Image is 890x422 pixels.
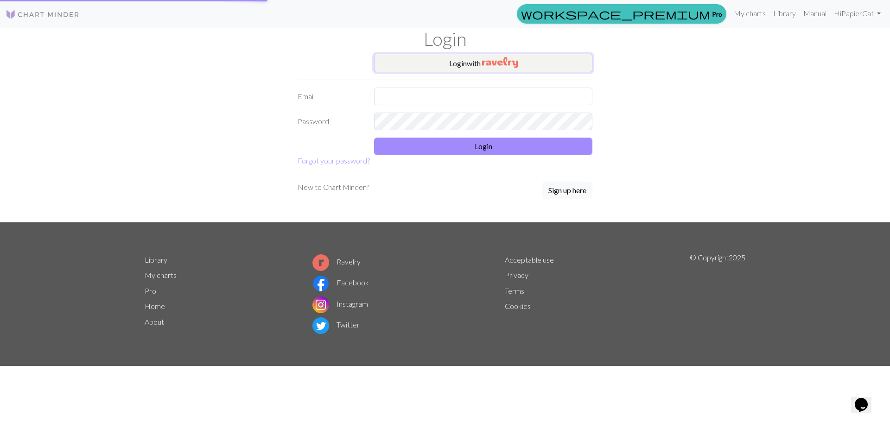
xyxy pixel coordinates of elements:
[312,254,329,271] img: Ravelry logo
[312,317,329,334] img: Twitter logo
[292,113,369,130] label: Password
[505,302,531,310] a: Cookies
[505,255,554,264] a: Acceptable use
[312,257,361,266] a: Ravelry
[542,182,592,199] button: Sign up here
[521,7,710,20] span: workspace_premium
[505,286,524,295] a: Terms
[730,4,769,23] a: My charts
[312,299,368,308] a: Instagram
[312,278,369,287] a: Facebook
[505,271,528,279] a: Privacy
[6,9,80,20] img: Logo
[851,385,881,413] iframe: chat widget
[145,286,156,295] a: Pro
[312,296,329,313] img: Instagram logo
[145,271,177,279] a: My charts
[800,4,830,23] a: Manual
[517,4,726,24] a: Pro
[145,302,165,310] a: Home
[482,57,518,68] img: Ravelry
[292,88,369,105] label: Email
[374,138,592,155] button: Login
[312,275,329,292] img: Facebook logo
[139,28,751,50] h1: Login
[542,182,592,200] a: Sign up here
[312,320,360,329] a: Twitter
[690,252,745,336] p: © Copyright 2025
[145,317,164,326] a: About
[298,182,369,193] p: New to Chart Minder?
[298,156,370,165] a: Forgot your password?
[830,4,884,23] a: HiPapierCat
[769,4,800,23] a: Library
[374,54,592,72] button: Loginwith
[145,255,167,264] a: Library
